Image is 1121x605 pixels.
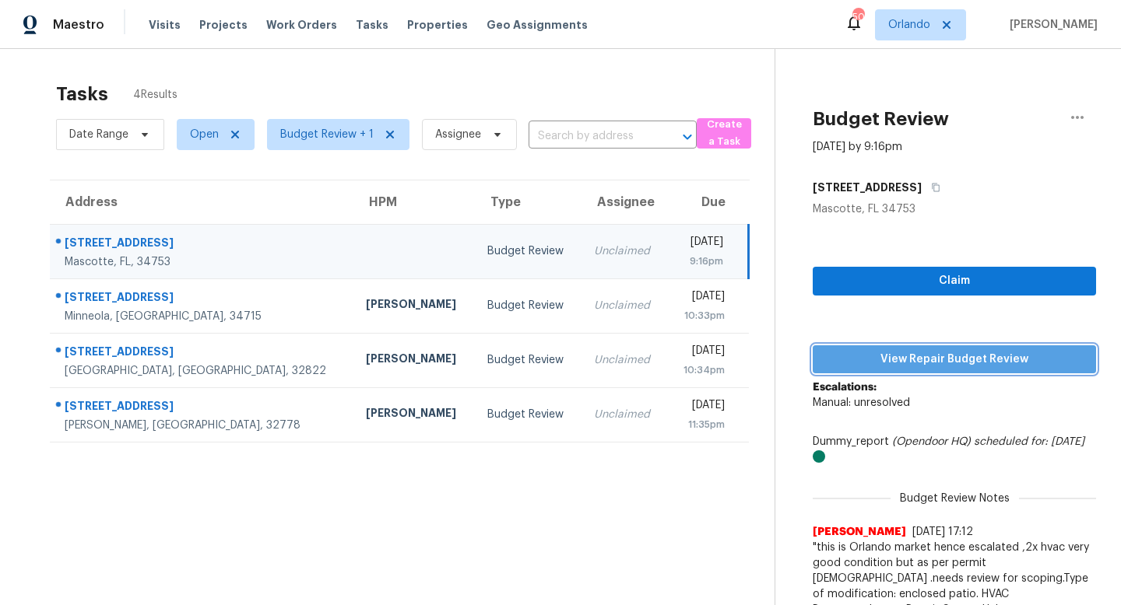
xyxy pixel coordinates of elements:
div: 50 [852,9,863,25]
span: Assignee [435,127,481,142]
div: [GEOGRAPHIC_DATA], [GEOGRAPHIC_DATA], 32822 [65,363,341,379]
div: Unclaimed [594,243,654,259]
div: [PERSON_NAME] [366,296,462,316]
div: [DATE] [679,343,724,362]
i: scheduled for: [DATE] [974,436,1084,447]
span: Geo Assignments [487,17,588,33]
div: 11:35pm [679,417,724,432]
span: Orlando [888,17,930,33]
b: Escalations: [813,382,877,393]
span: Date Range [69,127,128,142]
span: Properties [407,17,468,33]
span: Projects [199,17,248,33]
span: Tasks [356,19,388,30]
span: [PERSON_NAME] [1003,17,1098,33]
div: [STREET_ADDRESS] [65,289,341,309]
div: Budget Review [487,298,569,313]
div: [DATE] by 9:16pm [813,139,902,155]
div: Mascotte, FL 34753 [813,201,1096,217]
div: Unclaimed [594,298,654,313]
span: Create a Task [705,116,743,152]
div: Mascotte, FL, 34753 [65,254,341,270]
div: Budget Review [487,407,569,422]
button: Open [676,126,698,148]
th: Address [50,180,353,224]
div: [STREET_ADDRESS] [65,344,341,363]
input: Search by address [529,124,653,149]
div: [PERSON_NAME] [366,351,462,370]
div: Unclaimed [594,352,654,368]
span: Work Orders [266,17,337,33]
span: [PERSON_NAME] [813,524,906,540]
span: View Repair Budget Review [825,350,1084,369]
span: Maestro [53,17,104,33]
div: Budget Review [487,243,569,259]
div: Unclaimed [594,407,654,422]
h5: [STREET_ADDRESS] [813,180,922,195]
div: Dummy_report [813,434,1096,465]
button: Claim [813,267,1096,296]
th: HPM [353,180,475,224]
span: Visits [149,17,181,33]
button: View Repair Budget Review [813,345,1096,374]
div: [PERSON_NAME], [GEOGRAPHIC_DATA], 32778 [65,418,341,433]
div: [DATE] [679,234,723,254]
span: Budget Review + 1 [280,127,374,142]
button: Create a Task [697,118,751,149]
span: 4 Results [133,87,177,103]
h2: Tasks [56,86,108,102]
div: [STREET_ADDRESS] [65,235,341,254]
i: (Opendoor HQ) [892,436,971,447]
div: [PERSON_NAME] [366,405,462,425]
th: Type [475,180,582,224]
th: Due [666,180,748,224]
span: Manual: unresolved [813,397,910,408]
span: [DATE] 17:12 [912,526,973,537]
div: 10:34pm [679,362,724,378]
div: Budget Review [487,352,569,368]
span: Open [190,127,219,142]
h2: Budget Review [813,111,949,127]
div: [DATE] [679,289,724,308]
div: 10:33pm [679,308,724,323]
button: Copy Address [922,173,943,201]
div: [STREET_ADDRESS] [65,398,341,418]
div: 9:16pm [679,254,723,269]
span: Claim [825,271,1084,291]
span: Budget Review Notes [891,491,1019,506]
th: Assignee [582,180,666,224]
div: Minneola, [GEOGRAPHIC_DATA], 34715 [65,309,341,324]
div: [DATE] [679,397,724,417]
